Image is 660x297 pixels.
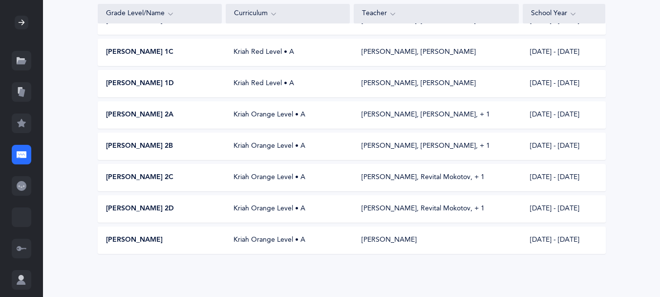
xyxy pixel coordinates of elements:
[226,47,350,57] div: Kriah Red Level • A
[362,8,511,19] div: Teacher
[362,141,490,151] div: [PERSON_NAME], [PERSON_NAME]‪, + 1‬
[362,173,485,183] div: [PERSON_NAME], Revital Mokotov‪, + 1‬
[226,235,350,245] div: Kriah Orange Level • A
[106,110,173,120] span: [PERSON_NAME] 2A
[522,141,605,151] div: [DATE] - [DATE]
[106,173,173,183] span: [PERSON_NAME] 2C
[362,79,476,89] div: [PERSON_NAME], [PERSON_NAME]
[234,8,341,19] div: Curriculum
[362,110,490,120] div: [PERSON_NAME], [PERSON_NAME]‪, + 1‬
[106,141,173,151] span: [PERSON_NAME] 2B
[522,173,605,183] div: [DATE] - [DATE]
[226,141,350,151] div: Kriah Orange Level • A
[226,79,350,89] div: Kriah Red Level • A
[362,235,417,245] div: [PERSON_NAME]
[362,204,485,214] div: [PERSON_NAME], Revital Mokotov‪, + 1‬
[226,110,350,120] div: Kriah Orange Level • A
[531,8,597,19] div: School Year
[226,173,350,183] div: Kriah Orange Level • A
[106,8,213,19] div: Grade Level/Name
[522,79,605,89] div: [DATE] - [DATE]
[226,204,350,214] div: Kriah Orange Level • A
[106,235,163,245] span: [PERSON_NAME]
[522,204,605,214] div: [DATE] - [DATE]
[106,204,174,214] span: [PERSON_NAME] 2D
[522,235,605,245] div: [DATE] - [DATE]
[106,79,174,89] span: [PERSON_NAME] 1D
[611,248,648,285] iframe: Drift Widget Chat Controller
[362,47,476,57] div: [PERSON_NAME], [PERSON_NAME]
[106,47,173,57] span: [PERSON_NAME] 1C
[522,110,605,120] div: [DATE] - [DATE]
[522,47,605,57] div: [DATE] - [DATE]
